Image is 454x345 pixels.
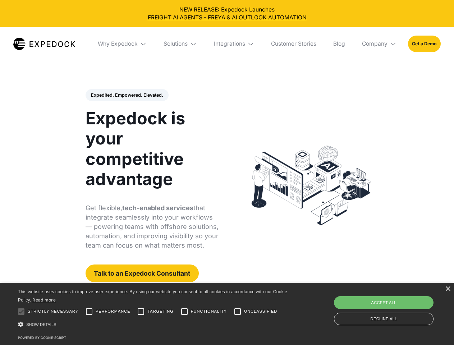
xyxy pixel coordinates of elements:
p: Get flexible, that integrate seamlessly into your workflows — powering teams with offshore soluti... [86,203,219,250]
h1: Expedock is your competitive advantage [86,108,219,189]
a: Read more [32,297,56,303]
a: Get a Demo [408,36,441,52]
a: Talk to an Expedock Consultant [86,264,199,282]
span: Show details [26,322,56,327]
div: Company [362,40,387,47]
span: This website uses cookies to improve user experience. By using our website you consent to all coo... [18,289,287,303]
div: Integrations [208,27,260,61]
span: Targeting [147,308,173,314]
strong: tech-enabled services [122,204,193,212]
div: Company [356,27,402,61]
span: Strictly necessary [28,308,78,314]
a: Powered by cookie-script [18,336,66,340]
span: Unclassified [244,308,277,314]
a: Blog [327,27,350,61]
a: Customer Stories [265,27,322,61]
span: Performance [96,308,130,314]
div: NEW RELEASE: Expedock Launches [6,6,449,22]
div: Solutions [158,27,203,61]
div: Solutions [164,40,188,47]
div: Integrations [214,40,245,47]
div: Show details [18,320,290,330]
div: Why Expedock [92,27,152,61]
a: FREIGHT AI AGENTS - FREYA & AI OUTLOOK AUTOMATION [6,14,449,22]
span: Functionality [191,308,227,314]
iframe: Chat Widget [334,267,454,345]
div: Why Expedock [98,40,138,47]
